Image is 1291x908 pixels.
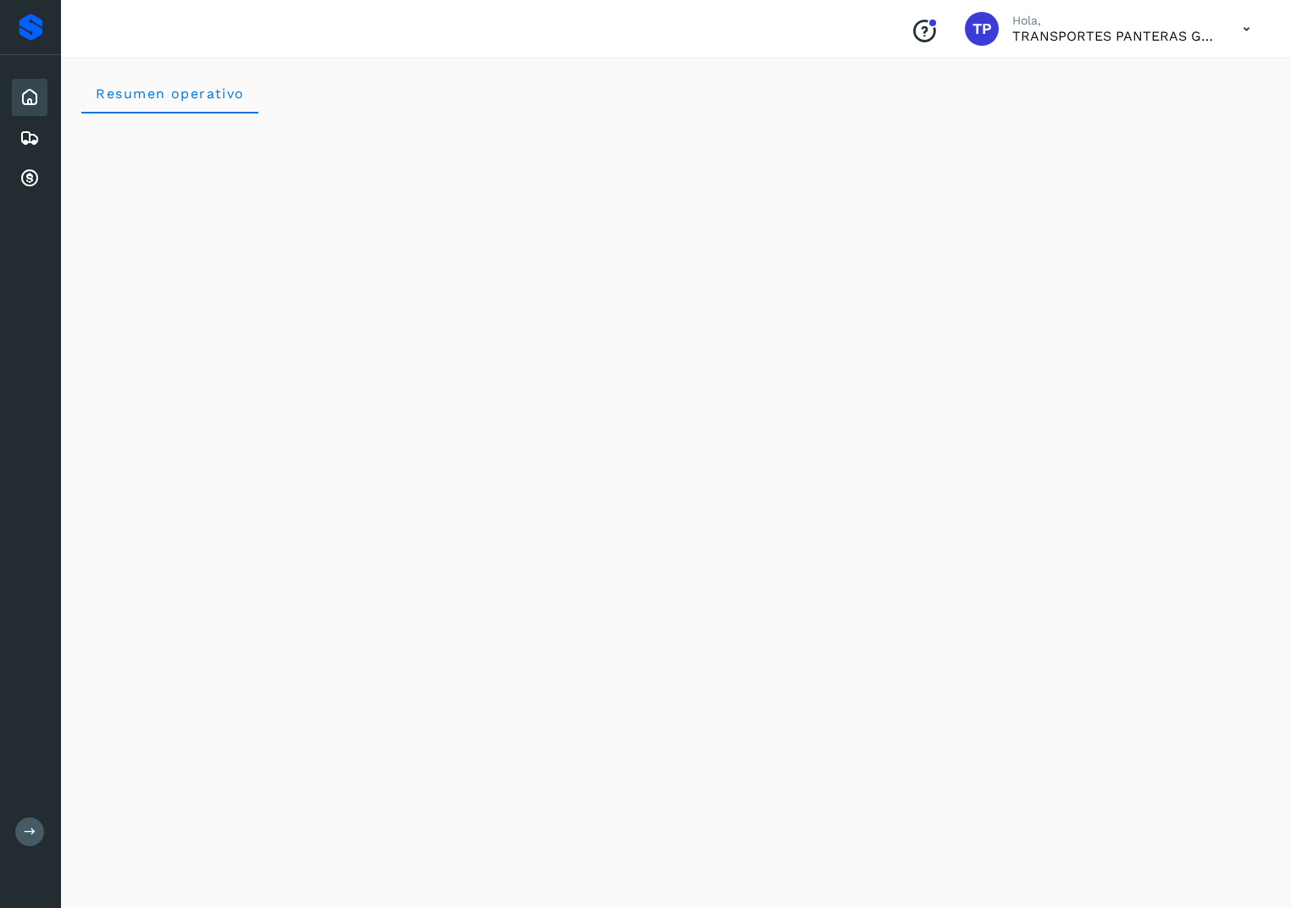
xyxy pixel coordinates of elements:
[12,79,47,116] div: Inicio
[1012,14,1216,28] p: Hola,
[95,86,245,102] span: Resumen operativo
[12,160,47,197] div: Cuentas por cobrar
[12,119,47,157] div: Embarques
[1012,28,1216,44] p: TRANSPORTES PANTERAS GAPO S.A. DE C.V.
